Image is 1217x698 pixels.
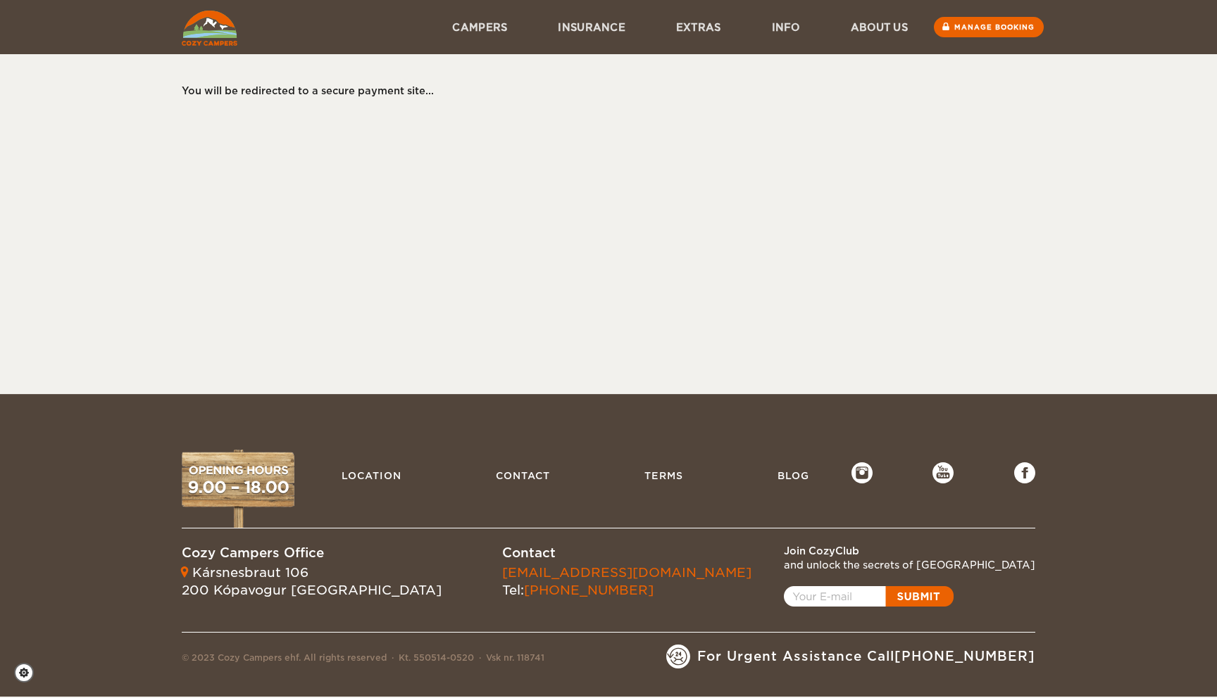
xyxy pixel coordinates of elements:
[502,544,751,562] div: Contact
[784,544,1035,558] div: Join CozyClub
[182,544,442,562] div: Cozy Campers Office
[784,586,954,607] a: Open popup
[182,11,237,46] img: Cozy Campers
[697,647,1035,666] span: For Urgent Assistance Call
[784,558,1035,572] div: and unlock the secrets of [GEOGRAPHIC_DATA]
[335,462,408,489] a: Location
[502,564,751,599] div: Tel:
[182,564,442,599] div: Kársnesbraut 106 200 Kópavogur [GEOGRAPHIC_DATA]
[182,652,544,668] div: © 2023 Cozy Campers ehf. All rights reserved Kt. 550514-0520 Vsk nr. 118741
[894,649,1035,664] a: [PHONE_NUMBER]
[182,84,1021,98] div: You will be redirected to a secure payment site...
[502,565,751,580] a: [EMAIL_ADDRESS][DOMAIN_NAME]
[934,17,1044,37] a: Manage booking
[524,583,654,597] a: [PHONE_NUMBER]
[489,462,557,489] a: Contact
[14,663,43,683] a: Cookie settings
[770,462,816,489] a: Blog
[637,462,690,489] a: Terms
